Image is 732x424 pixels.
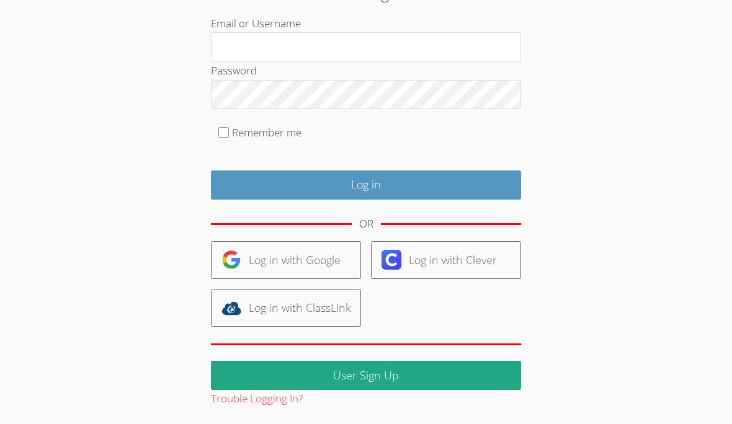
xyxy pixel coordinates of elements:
[232,126,301,140] label: Remember me
[211,64,257,78] label: Password
[359,216,373,234] div: OR
[221,250,241,270] img: google-logo-50288ca7cdecda66e5e0955fdab243c47b7ad437acaf1139b6f446037453330a.svg
[211,17,301,31] label: Email or Username
[211,171,521,200] input: Log in
[221,299,241,319] img: classlink-logo-d6bb404cc1216ec64c9a2012d9dc4662098be43eaf13dc465df04b49fa7ab582.svg
[371,242,521,280] a: Log in with Clever
[211,242,361,280] a: Log in with Google
[211,391,303,409] button: Trouble Logging In?
[382,250,401,270] img: clever-logo-6eab21bc6e7a338710f1a6ff85c0baf02591cd810cc4098c63d3a4b26e2feb20.svg
[211,361,521,391] a: User Sign Up
[211,289,361,327] a: Log in with ClassLink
